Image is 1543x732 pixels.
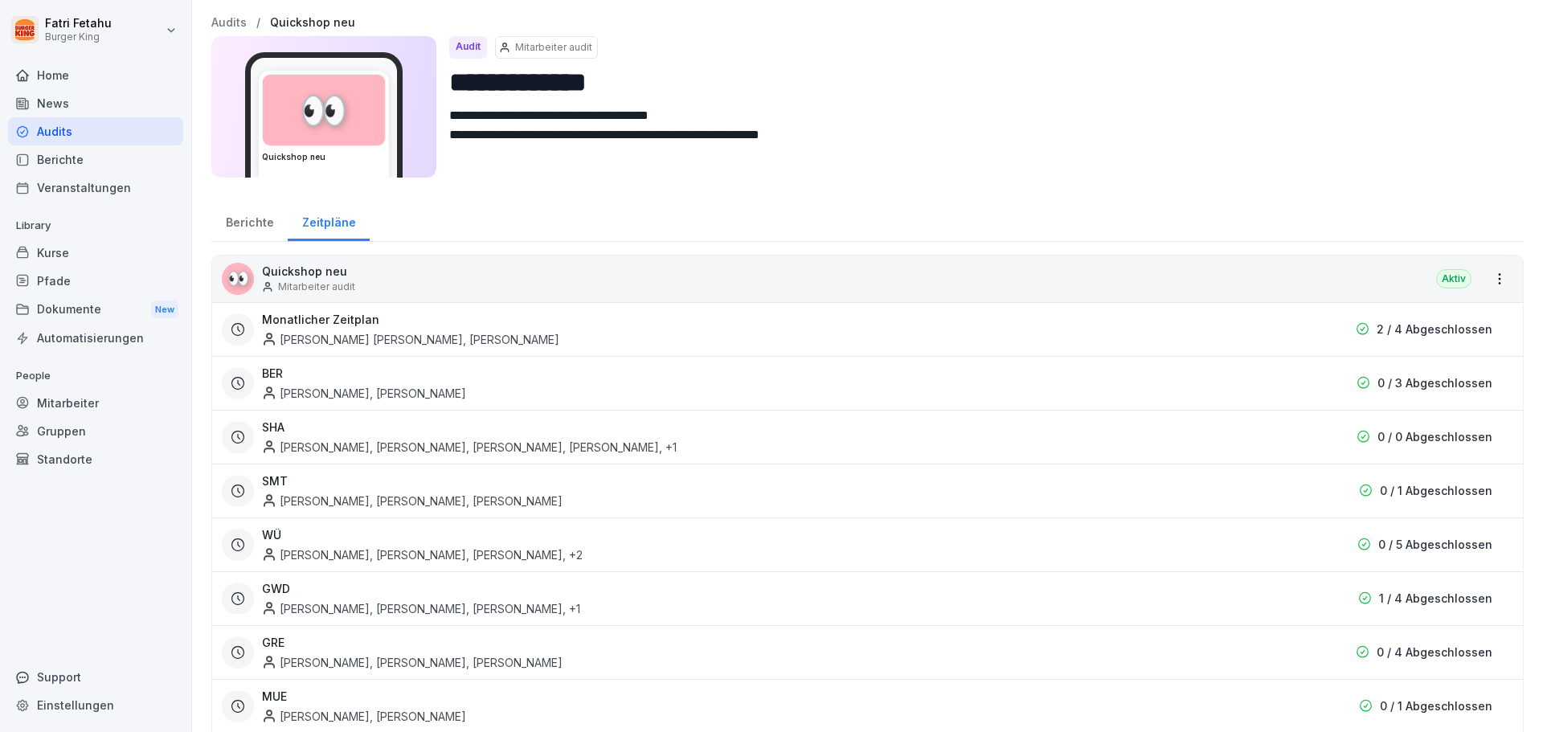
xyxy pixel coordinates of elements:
[8,61,183,89] a: Home
[256,16,260,30] p: /
[270,16,355,30] a: Quickshop neu
[8,295,183,325] a: DokumenteNew
[211,200,288,241] a: Berichte
[262,385,466,402] div: [PERSON_NAME], [PERSON_NAME]
[262,439,677,456] div: [PERSON_NAME], [PERSON_NAME], [PERSON_NAME], [PERSON_NAME] , +1
[8,239,183,267] a: Kurse
[262,546,583,563] div: [PERSON_NAME], [PERSON_NAME], [PERSON_NAME] , +2
[45,17,112,31] p: Fatri Fetahu
[262,526,281,543] h3: WÜ
[263,75,385,145] div: 👀
[8,363,183,389] p: People
[262,331,559,348] div: [PERSON_NAME] [PERSON_NAME], [PERSON_NAME]
[262,580,290,597] h3: GWD
[8,445,183,473] a: Standorte
[45,31,112,43] p: Burger King
[8,145,183,174] a: Berichte
[222,263,254,295] div: 👀
[262,263,355,280] p: Quickshop neu
[262,600,580,617] div: [PERSON_NAME], [PERSON_NAME], [PERSON_NAME] , +1
[211,16,247,30] a: Audits
[8,89,183,117] a: News
[288,200,370,241] a: Zeitpläne
[1378,536,1492,553] p: 0 / 5 Abgeschlossen
[262,634,284,651] h3: GRE
[1377,644,1492,660] p: 0 / 4 Abgeschlossen
[262,419,284,436] h3: SHA
[8,174,183,202] a: Veranstaltungen
[8,213,183,239] p: Library
[262,151,386,163] h3: Quickshop neu
[1377,321,1492,337] p: 2 / 4 Abgeschlossen
[515,40,592,55] p: Mitarbeiter audit
[8,389,183,417] a: Mitarbeiter
[1377,374,1492,391] p: 0 / 3 Abgeschlossen
[8,295,183,325] div: Dokumente
[8,267,183,295] a: Pfade
[8,417,183,445] a: Gruppen
[8,324,183,352] a: Automatisierungen
[1377,428,1492,445] p: 0 / 0 Abgeschlossen
[262,365,283,382] h3: BER
[262,708,466,725] div: [PERSON_NAME], [PERSON_NAME]
[1436,269,1471,288] div: Aktiv
[262,654,563,671] div: [PERSON_NAME], [PERSON_NAME], [PERSON_NAME]
[1380,482,1492,499] p: 0 / 1 Abgeschlossen
[262,493,563,509] div: [PERSON_NAME], [PERSON_NAME], [PERSON_NAME]
[262,311,379,328] h3: Monatlicher Zeitplan
[1379,590,1492,607] p: 1 / 4 Abgeschlossen
[151,301,178,319] div: New
[1380,697,1492,714] p: 0 / 1 Abgeschlossen
[278,280,355,294] p: Mitarbeiter audit
[262,472,288,489] h3: SMT
[262,688,287,705] h3: MUE
[8,663,183,691] div: Support
[8,117,183,145] a: Audits
[449,36,487,59] div: Audit
[8,691,183,719] a: Einstellungen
